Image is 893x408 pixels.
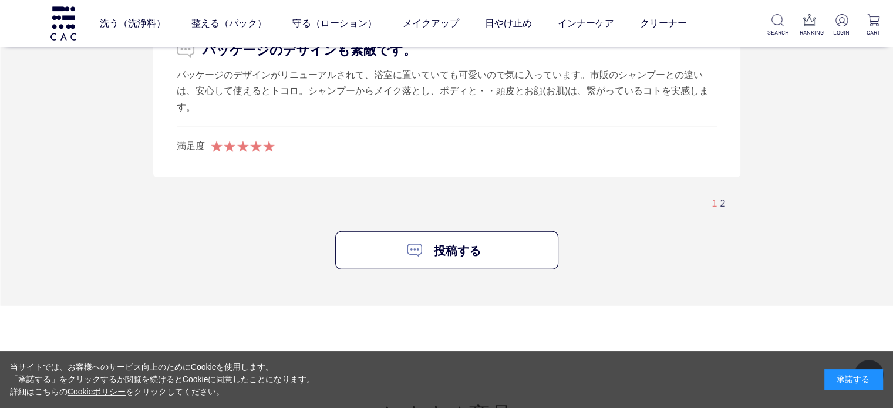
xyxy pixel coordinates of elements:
a: LOGIN [831,14,852,37]
a: 守る（ローション） [292,7,377,40]
a: 2 [720,198,725,208]
a: Cookieポリシー [68,387,126,396]
p: SEARCH [767,28,788,37]
p: CART [863,28,884,37]
a: クリーナー [640,7,687,40]
p: RANKING [800,28,820,37]
a: 整える（パック） [191,7,267,40]
a: メイクアップ [403,7,459,40]
div: パッケージのデザインがリニューアルされて、浴室に置いていても可愛いので気に入っています。市販のシャンプーとの違いは、安心して使えるとトコロ。シャンプーからメイク落とし、ボディと・・頭皮とお顔(お... [177,67,717,115]
div: 当サイトでは、お客様へのサービス向上のためにCookieを使用します。 「承諾する」をクリックするか閲覧を続けるとCookieに同意したことになります。 詳細はこちらの をクリックしてください。 [10,361,315,398]
a: インナーケア [558,7,614,40]
a: SEARCH [767,14,788,37]
a: 日やけ止め [485,7,532,40]
p: LOGIN [831,28,852,37]
a: RANKING [800,14,820,37]
img: logo [49,6,78,40]
div: 満足度 [177,139,205,153]
div: 承諾する [824,369,883,390]
a: 投稿する [335,231,558,269]
span: 1 [712,198,717,208]
a: 洗う（洗浄料） [100,7,166,40]
a: CART [863,14,884,37]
